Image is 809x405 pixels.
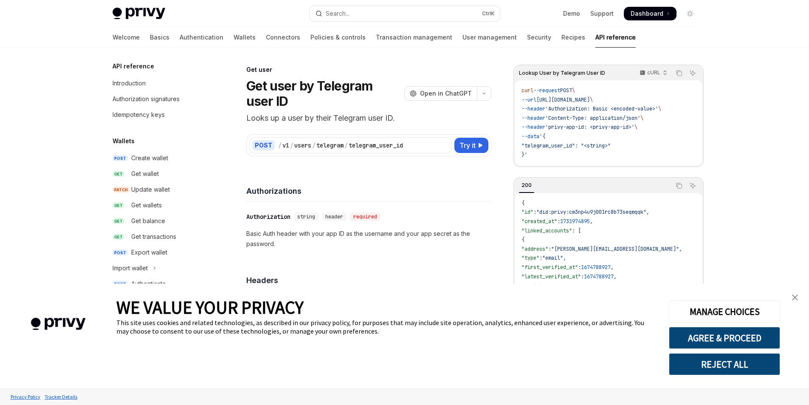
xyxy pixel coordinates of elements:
a: Support [590,9,614,18]
img: light logo [113,8,165,20]
span: 1674788927 [581,264,611,271]
div: required [350,212,381,221]
span: curl [521,87,533,94]
a: Transaction management [376,27,452,48]
span: POST [113,249,128,256]
div: This site uses cookies and related technologies, as described in our privacy policy, for purposes... [116,318,656,335]
a: GETGet wallet [106,166,214,181]
a: GETGet wallets [106,198,214,213]
a: Tracker Details [42,389,79,404]
span: 'Content-Type: application/json' [545,115,640,122]
a: PATCHUpdate wallet [106,182,214,197]
span: POST [113,155,128,161]
a: Introduction [106,76,214,91]
a: Wallets [234,27,256,48]
div: Create wallet [131,153,168,163]
div: Get wallets [131,200,162,210]
span: , [646,209,649,215]
img: close banner [792,295,798,300]
span: --header [521,105,545,112]
span: , [563,255,566,261]
button: MANAGE CHOICES [669,300,780,323]
div: / [290,141,293,150]
h1: Get user by Telegram user ID [246,78,401,109]
button: Copy the contents from the code block [674,180,685,191]
span: : [539,255,542,261]
div: Authorization signatures [113,94,180,104]
div: Get balance [131,216,165,226]
span: "[PERSON_NAME][EMAIL_ADDRESS][DOMAIN_NAME]" [551,246,679,252]
p: Looks up a user by their Telegram user ID. [246,112,491,124]
span: "email" [542,255,563,261]
div: / [278,141,282,150]
span: header [325,213,343,220]
span: : [ [572,227,581,234]
span: , [679,246,682,252]
h5: Wallets [113,136,135,146]
span: "telegram_user_id": "<string>" [521,142,611,149]
a: Basics [150,27,169,48]
span: , [590,218,593,225]
a: Dashboard [624,7,677,20]
a: Security [527,27,551,48]
span: --header [521,115,545,122]
button: cURL [635,66,671,80]
button: AGREE & PROCEED [669,327,780,349]
span: : [578,264,581,271]
span: , [614,273,617,280]
span: \ [634,124,637,130]
button: Open in ChatGPT [404,86,477,101]
a: API reference [595,27,636,48]
span: \ [658,105,661,112]
a: Demo [563,9,580,18]
div: telegram_user_id [349,141,403,150]
a: User management [462,27,517,48]
span: POST [560,87,572,94]
div: Introduction [113,78,146,88]
div: Get wallet [131,169,159,179]
button: Ask AI [687,68,698,79]
div: / [344,141,348,150]
span: 'privy-app-id: <privy-app-id>' [545,124,634,130]
span: GET [113,234,124,240]
span: 1674788927 [584,273,614,280]
a: Authentication [180,27,223,48]
span: 1674788927 [563,282,593,289]
span: "verified_at" [521,282,560,289]
span: "first_verified_at" [521,264,578,271]
button: Toggle dark mode [683,7,697,20]
button: Try it [454,138,488,153]
span: : [557,218,560,225]
div: Idempotency keys [113,110,165,120]
img: company logo [13,306,104,343]
span: : [548,246,551,252]
span: "created_at" [521,218,557,225]
a: GETGet balance [106,213,214,229]
a: close banner [786,289,803,306]
span: "did:privy:cm3np4u9j001rc8b73seqmqqk" [536,209,646,215]
a: POSTExport wallet [106,245,214,260]
a: Idempotency keys [106,107,214,122]
a: Connectors [266,27,300,48]
span: \ [572,87,575,94]
span: --data [521,133,539,140]
span: : [581,273,584,280]
span: --request [533,87,560,94]
button: Copy the contents from the code block [674,68,685,79]
a: Policies & controls [310,27,366,48]
a: Welcome [113,27,140,48]
h4: Authorizations [246,185,491,197]
button: Open search [310,6,500,21]
span: [URL][DOMAIN_NAME] [536,96,590,103]
span: { [521,236,524,243]
span: "linked_accounts" [521,227,572,234]
button: Toggle Import wallet section [106,261,214,276]
button: Ask AI [687,180,698,191]
div: Authenticate [131,279,166,289]
span: Ctrl K [482,10,495,17]
a: Authorization signatures [106,91,214,107]
span: "address" [521,246,548,252]
span: }' [521,151,527,158]
h5: API reference [113,61,154,71]
span: : [560,282,563,289]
